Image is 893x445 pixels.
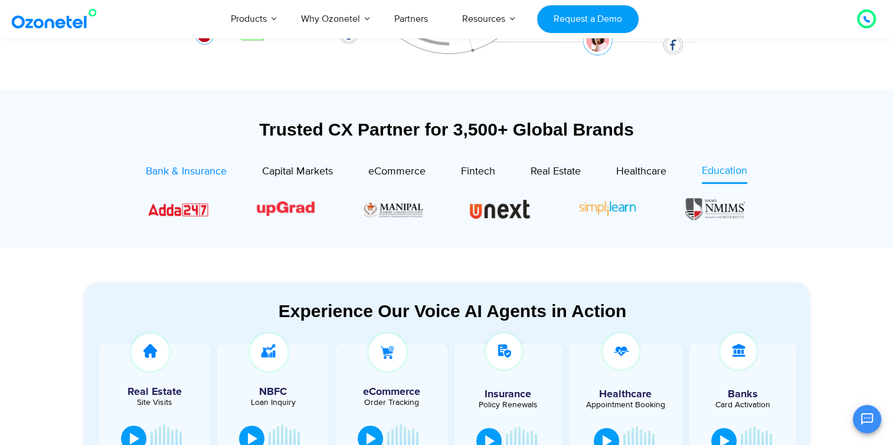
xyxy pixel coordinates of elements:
div: Trusted CX Partner for 3,500+ Global Brands [84,119,810,140]
a: Request a Demo [537,5,638,33]
div: Order Tracking [342,398,441,407]
div: Appointment Booking [578,401,673,409]
span: Healthcare [616,165,666,178]
span: Real Estate [531,165,581,178]
h5: eCommerce [342,387,441,397]
button: Open chat [853,405,881,433]
a: eCommerce [368,163,426,183]
div: Card Activation [695,401,791,409]
a: Fintech [461,163,495,183]
div: Image Carousel [149,196,745,222]
h5: Healthcare [578,389,673,400]
h5: NBFC [223,387,323,397]
span: Education [702,164,747,177]
span: eCommerce [368,165,426,178]
a: Bank & Insurance [146,163,227,183]
a: Healthcare [616,163,666,183]
a: Capital Markets [262,163,333,183]
span: Bank & Insurance [146,165,227,178]
div: Policy Renewals [460,401,556,409]
div: Experience Our Voice AI Agents in Action [96,301,810,321]
div: Site Visits [105,398,205,407]
h5: Real Estate [105,387,205,397]
h5: Insurance [460,389,556,400]
a: Education [702,163,747,184]
span: Fintech [461,165,495,178]
span: Capital Markets [262,165,333,178]
div: Loan Inquiry [223,398,323,407]
a: Real Estate [531,163,581,183]
h5: Banks [695,389,791,400]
